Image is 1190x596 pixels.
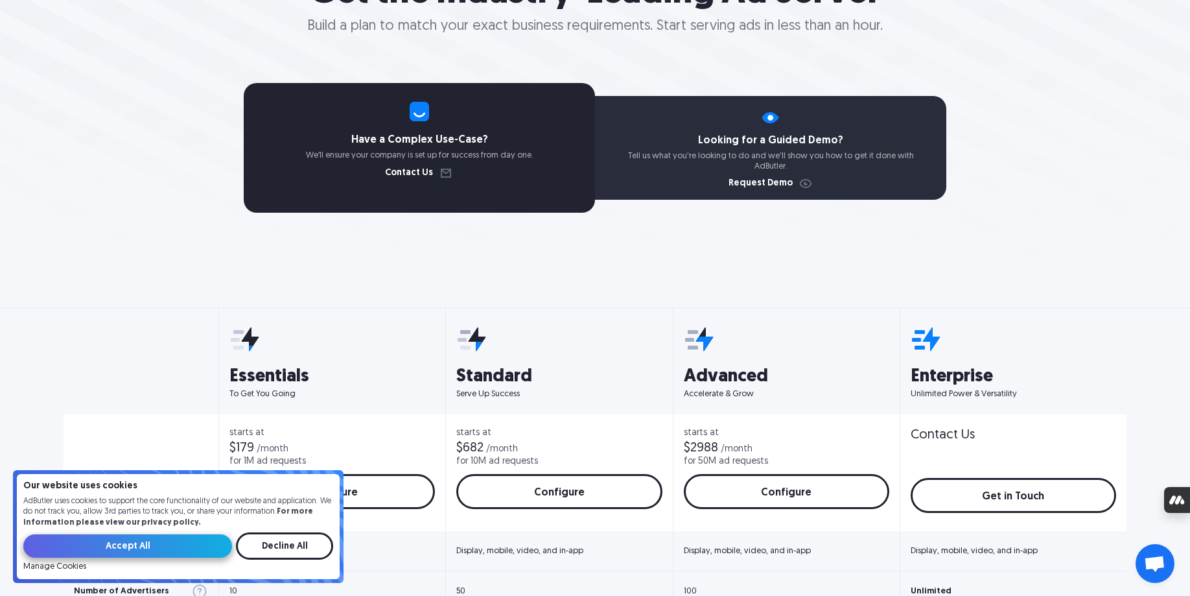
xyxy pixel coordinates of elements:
h3: Standard [456,368,662,386]
div: 50 [456,587,465,595]
form: Email Form [23,532,333,571]
div: /month [486,445,518,454]
div: Display, mobile, video, and in-app [456,547,583,555]
p: To Get You Going [229,388,435,400]
div: Display, mobile, video, and in-app [684,547,811,555]
div: for 50M ad requests [684,457,768,466]
h3: Advanced [684,368,889,386]
p: AdButler uses cookies to support the core functionality of our website and application. We do not... [23,496,333,529]
div: $179 [229,442,254,455]
div: Unlimited [911,587,951,595]
input: Decline All [236,532,333,560]
div: Display, mobile, video, and in-app [911,547,1038,555]
div: $682 [456,442,484,455]
div: Contact Us [911,429,975,442]
p: Accelerate & Grow [684,388,889,400]
a: Get in Touch [911,478,1116,513]
div: $2988 [684,442,718,455]
div: starts at [229,429,435,438]
h3: Essentials [229,368,435,386]
h4: Looking for a Guided Demo? [595,136,946,146]
div: Open chat [1136,544,1174,583]
div: /month [257,445,288,454]
div: starts at [456,429,662,438]
div: for 10M ad requests [456,457,538,466]
div: starts at [684,429,889,438]
a: Configure [684,474,889,509]
a: Configure [456,474,662,509]
h4: Our website uses cookies [23,482,333,491]
div: /month [721,445,752,454]
input: Accept All [23,534,232,558]
div: 100 [684,587,697,595]
a: Contact Us [385,169,454,178]
p: Unlimited Power & Versatility [911,388,1116,400]
a: Request Demo [729,179,813,188]
div: for 1M ad requests [229,457,306,466]
h3: Enterprise [911,368,1116,386]
a: Manage Cookies [23,562,86,571]
p: Tell us what you're looking to do and we'll show you how to get it done with AdButler. [595,151,946,171]
h4: Have a Complex Use-Case? [244,135,595,145]
p: We’ll ensure your company is set up for success from day one. [244,150,595,161]
p: Serve Up Success [456,388,662,400]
